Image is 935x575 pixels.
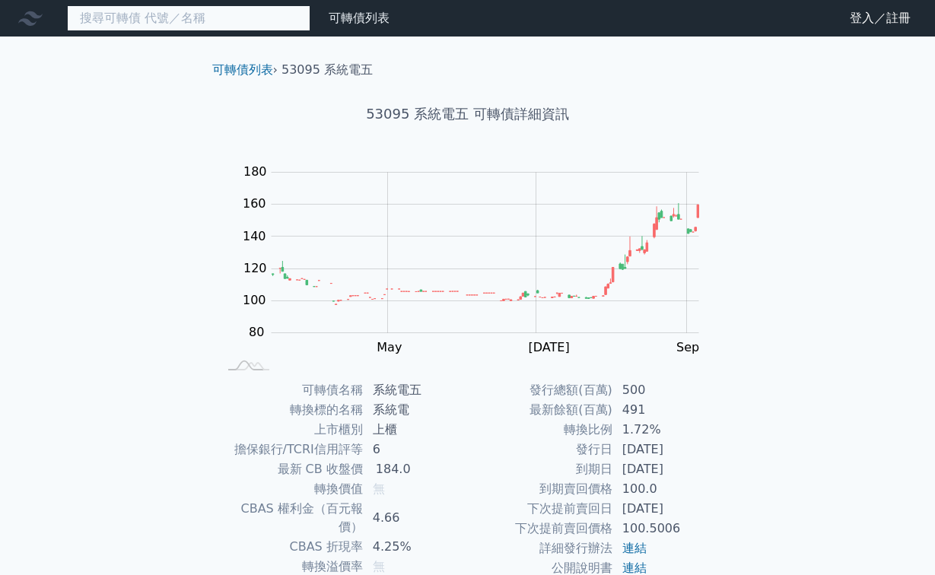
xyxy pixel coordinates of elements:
tspan: 100 [243,293,266,307]
td: 詳細發行辦法 [468,538,613,558]
td: 500 [613,380,717,400]
td: 100.0 [613,479,717,499]
span: 無 [373,481,385,496]
g: Chart [235,164,722,385]
td: [DATE] [613,440,717,459]
td: 系統電五 [364,380,468,400]
td: 1.72% [613,420,717,440]
td: 上市櫃別 [218,420,364,440]
iframe: Chat Widget [859,502,935,575]
td: CBAS 權利金（百元報價） [218,499,364,537]
a: 連結 [622,541,647,555]
a: 可轉債列表 [329,11,390,25]
td: 4.66 [364,499,468,537]
tspan: May [377,340,402,354]
li: 53095 系統電五 [281,61,373,79]
a: 登入／註冊 [838,6,923,30]
td: 最新 CB 收盤價 [218,459,364,479]
div: 聊天小工具 [859,502,935,575]
td: [DATE] [613,499,717,519]
tspan: 120 [243,261,267,275]
td: CBAS 折現率 [218,537,364,557]
div: 184.0 [373,460,414,478]
td: 下次提前賣回日 [468,499,613,519]
td: 轉換標的名稱 [218,400,364,420]
tspan: [DATE] [529,340,570,354]
td: 轉換價值 [218,479,364,499]
tspan: 140 [243,229,266,243]
td: 擔保銀行/TCRI信用評等 [218,440,364,459]
td: 轉換比例 [468,420,613,440]
input: 搜尋可轉債 代號／名稱 [67,5,310,31]
td: 到期日 [468,459,613,479]
a: 連結 [622,561,647,575]
td: 491 [613,400,717,420]
td: 系統電 [364,400,468,420]
h1: 53095 系統電五 可轉債詳細資訊 [200,103,736,125]
td: 6 [364,440,468,459]
td: 到期賣回價格 [468,479,613,499]
li: › [212,61,278,79]
tspan: Sep [676,340,699,354]
td: 上櫃 [364,420,468,440]
td: 可轉債名稱 [218,380,364,400]
a: 可轉債列表 [212,62,273,77]
tspan: 80 [249,325,264,339]
td: [DATE] [613,459,717,479]
td: 100.5006 [613,519,717,538]
td: 發行日 [468,440,613,459]
tspan: 180 [243,164,267,179]
td: 最新餘額(百萬) [468,400,613,420]
td: 4.25% [364,537,468,557]
span: 無 [373,559,385,573]
td: 下次提前賣回價格 [468,519,613,538]
tspan: 160 [243,196,266,211]
td: 發行總額(百萬) [468,380,613,400]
